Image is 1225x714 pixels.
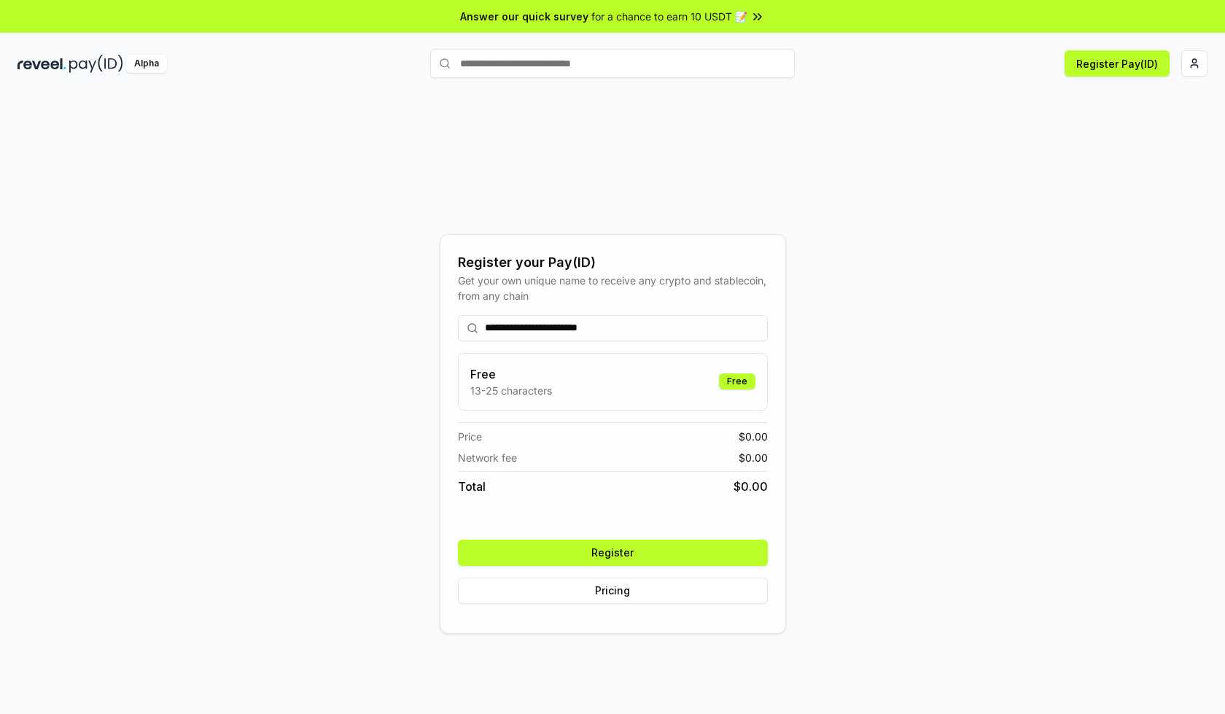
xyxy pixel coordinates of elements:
img: reveel_dark [17,55,66,73]
div: Alpha [126,55,167,73]
img: pay_id [69,55,123,73]
p: 13-25 characters [470,383,552,398]
span: $ 0.00 [734,478,768,495]
button: Register [458,540,768,566]
span: Total [458,478,486,495]
button: Register Pay(ID) [1065,50,1170,77]
button: Pricing [458,578,768,604]
span: for a chance to earn 10 USDT 📝 [591,9,747,24]
span: $ 0.00 [739,429,768,444]
h3: Free [470,365,552,383]
span: Price [458,429,482,444]
span: $ 0.00 [739,450,768,465]
span: Network fee [458,450,517,465]
span: Answer our quick survey [460,9,588,24]
div: Free [719,373,755,389]
div: Get your own unique name to receive any crypto and stablecoin, from any chain [458,273,768,303]
div: Register your Pay(ID) [458,252,768,273]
